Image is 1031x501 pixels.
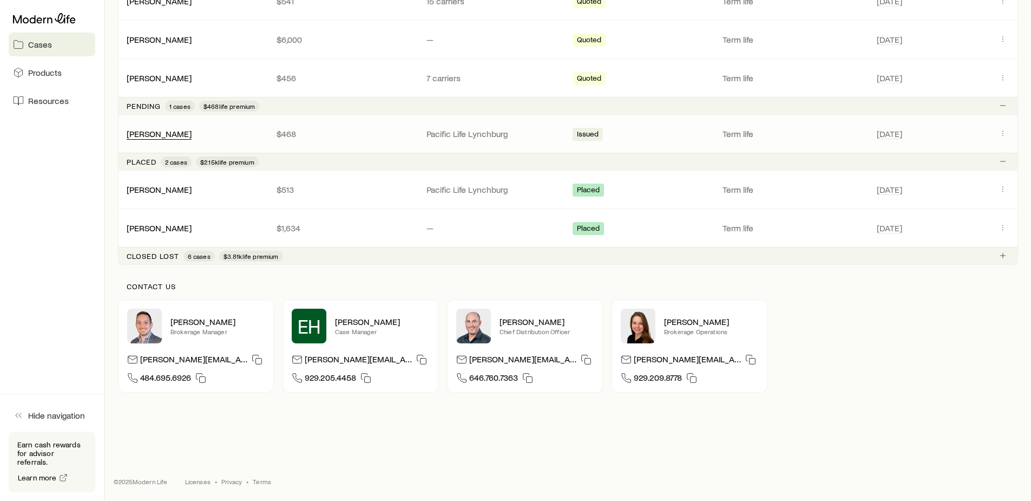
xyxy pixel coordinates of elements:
[577,35,602,47] span: Quoted
[246,477,248,486] span: •
[140,372,191,387] span: 484.695.6926
[127,184,192,194] a: [PERSON_NAME]
[277,73,409,83] p: $456
[577,185,600,197] span: Placed
[723,184,864,195] p: Term life
[426,184,559,195] p: Pacific Life Lynchburg
[877,184,902,195] span: [DATE]
[500,327,594,336] p: Chief Distribution Officer
[426,128,559,139] p: Pacific Life Lynchburg
[577,224,600,235] span: Placed
[203,102,255,110] span: $468 life premium
[277,184,409,195] p: $513
[621,309,655,343] img: Ellen Wall
[200,158,254,166] span: $2.15k life premium
[634,372,682,387] span: 929.209.8778
[28,95,69,106] span: Resources
[723,73,864,83] p: Term life
[127,158,156,166] p: Placed
[298,315,321,337] span: EH
[305,354,412,368] p: [PERSON_NAME][EMAIL_ADDRESS][DOMAIN_NAME]
[723,223,864,233] p: Term life
[426,73,559,83] p: 7 carriers
[500,316,594,327] p: [PERSON_NAME]
[9,89,95,113] a: Resources
[127,73,192,84] div: [PERSON_NAME]
[127,102,161,110] p: Pending
[127,73,192,83] a: [PERSON_NAME]
[18,474,57,482] span: Learn more
[277,128,409,139] p: $468
[877,34,902,45] span: [DATE]
[253,477,271,486] a: Terms
[9,32,95,56] a: Cases
[9,432,95,492] div: Earn cash rewards for advisor referrals.Learn more
[114,477,168,486] p: © 2025 Modern Life
[224,252,279,261] span: $3.81k life premium
[277,34,409,45] p: $6,000
[127,128,192,139] a: [PERSON_NAME]
[127,252,179,261] p: Closed lost
[469,372,518,387] span: 646.760.7363
[221,477,242,486] a: Privacy
[169,102,191,110] span: 1 cases
[170,316,265,327] p: [PERSON_NAME]
[185,477,211,486] a: Licenses
[877,128,902,139] span: [DATE]
[305,372,356,387] span: 929.205.4458
[9,61,95,84] a: Products
[426,34,559,45] p: —
[127,309,162,343] img: Brandon Parry
[28,67,62,78] span: Products
[723,34,864,45] p: Term life
[277,223,409,233] p: $1,634
[127,223,192,234] div: [PERSON_NAME]
[127,34,192,45] div: [PERSON_NAME]
[170,327,265,336] p: Brokerage Manager
[335,327,429,336] p: Case Manager
[17,440,87,466] p: Earn cash rewards for advisor referrals.
[188,252,211,261] span: 6 cases
[723,128,864,139] p: Term life
[165,158,187,166] span: 2 cases
[877,223,902,233] span: [DATE]
[877,73,902,83] span: [DATE]
[577,129,599,141] span: Issued
[127,34,192,44] a: [PERSON_NAME]
[28,39,52,50] span: Cases
[664,316,758,327] p: [PERSON_NAME]
[634,354,741,368] p: [PERSON_NAME][EMAIL_ADDRESS][DOMAIN_NAME]
[335,316,429,327] p: [PERSON_NAME]
[28,410,85,421] span: Hide navigation
[140,354,247,368] p: [PERSON_NAME][EMAIL_ADDRESS][DOMAIN_NAME]
[215,477,217,486] span: •
[456,309,491,343] img: Dan Pierson
[127,184,192,196] div: [PERSON_NAME]
[127,223,192,233] a: [PERSON_NAME]
[127,282,1009,291] p: Contact us
[664,327,758,336] p: Brokerage Operations
[577,74,602,85] span: Quoted
[426,223,559,233] p: —
[9,404,95,427] button: Hide navigation
[127,128,192,140] div: [PERSON_NAME]
[469,354,576,368] p: [PERSON_NAME][EMAIL_ADDRESS][DOMAIN_NAME]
